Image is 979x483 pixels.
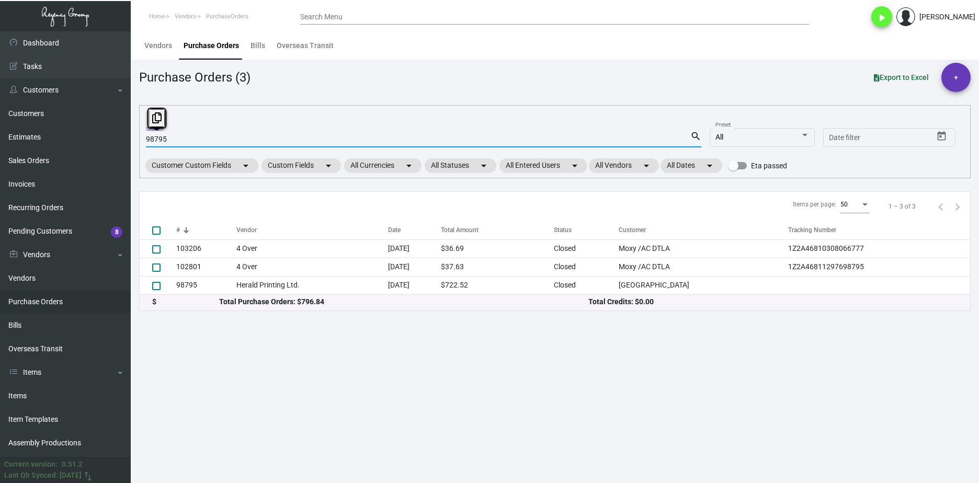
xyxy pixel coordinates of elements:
span: 50 [840,201,848,208]
mat-chip: All Vendors [589,158,659,173]
mat-select: Items per page: [840,201,870,209]
span: Export to Excel [874,73,929,82]
div: # [176,225,236,235]
span: All [715,133,723,141]
div: Total Credits: $0.00 [588,296,958,307]
div: Date [388,225,441,235]
div: Customer [619,225,788,235]
mat-icon: arrow_drop_down [477,159,490,172]
div: 0.51.2 [62,459,83,470]
div: Current version: [4,459,58,470]
div: Status [554,225,619,235]
div: Tracking Number [788,225,836,235]
td: $722.52 [441,276,554,294]
mat-icon: arrow_drop_down [403,159,415,172]
td: $37.63 [441,258,554,276]
td: Closed [554,239,619,258]
td: 98795 [176,276,236,294]
input: Start date [829,134,861,142]
td: 103206 [176,239,236,258]
td: Herald Printing Ltd. [236,276,388,294]
td: 1Z2A46811297698795 [788,258,970,276]
td: [DATE] [388,276,441,294]
mat-chip: All Dates [661,158,722,173]
div: Vendor [236,225,257,235]
td: 4 Over [236,239,388,258]
div: Status [554,225,572,235]
mat-chip: Custom Fields [261,158,341,173]
td: Moxy /AC DTLA [619,258,788,276]
button: Previous page [932,198,949,215]
mat-icon: arrow_drop_down [568,159,581,172]
mat-icon: arrow_drop_down [703,159,716,172]
button: play_arrow [871,6,892,27]
td: [DATE] [388,258,441,276]
div: Date [388,225,401,235]
td: 1Z2A46810308066777 [788,239,970,258]
mat-chip: All Statuses [425,158,496,173]
mat-chip: Customer Custom Fields [145,158,258,173]
div: Vendor [236,225,388,235]
button: + [941,63,971,92]
td: Closed [554,276,619,294]
div: 1 – 3 of 3 [889,202,916,211]
td: [DATE] [388,239,441,258]
td: 4 Over [236,258,388,276]
div: $ [152,296,219,307]
i: play_arrow [875,11,888,24]
div: Purchase Orders [184,40,239,51]
div: Vendors [144,40,172,51]
mat-icon: arrow_drop_down [240,159,252,172]
span: Home [149,13,165,20]
mat-chip: All Entered Users [499,158,587,173]
div: Items per page: [793,200,836,209]
td: Moxy /AC DTLA [619,239,788,258]
div: Total Amount [441,225,554,235]
div: Total Amount [441,225,479,235]
mat-icon: arrow_drop_down [322,159,335,172]
td: [GEOGRAPHIC_DATA] [619,276,788,294]
div: Customer [619,225,646,235]
button: Next page [949,198,966,215]
input: End date [870,134,920,142]
div: Overseas Transit [277,40,334,51]
div: [PERSON_NAME] [919,11,975,22]
div: # [176,225,180,235]
div: Bills [251,40,265,51]
div: Last Qb Synced: [DATE] [4,470,82,481]
img: admin@bootstrapmaster.com [896,7,915,26]
mat-icon: search [690,130,701,143]
span: Eta passed [751,159,787,172]
span: Vendors [175,13,196,20]
td: Closed [554,258,619,276]
td: 102801 [176,258,236,276]
div: Total Purchase Orders: $796.84 [219,296,588,307]
mat-icon: arrow_drop_down [640,159,653,172]
span: PurchaseOrders [206,13,248,20]
td: $36.69 [441,239,554,258]
button: Open calendar [934,128,950,145]
i: Copy [152,112,162,123]
button: Export to Excel [866,68,937,87]
span: + [954,63,958,92]
mat-chip: All Currencies [344,158,422,173]
div: Tracking Number [788,225,970,235]
div: Purchase Orders (3) [139,68,251,87]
